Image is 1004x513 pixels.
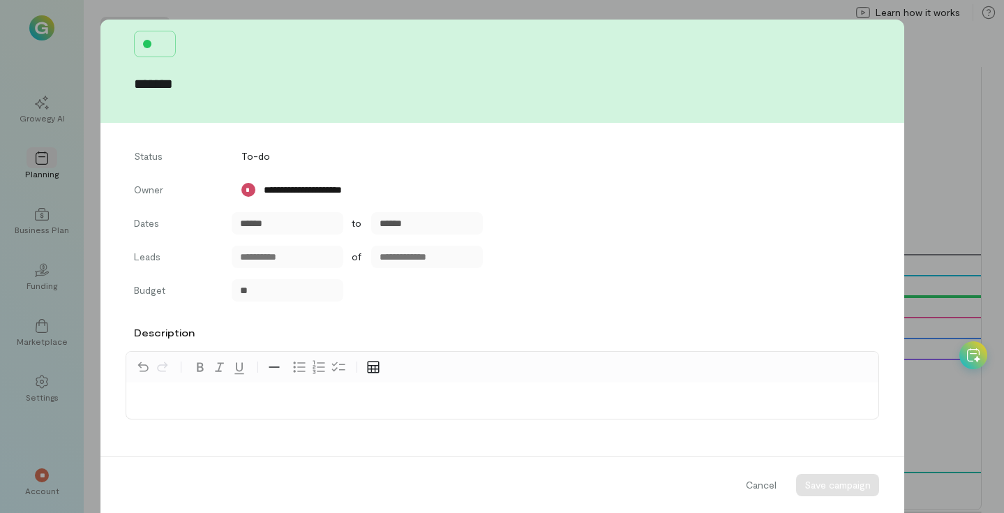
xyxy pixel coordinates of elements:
[796,474,879,496] button: Save campaign
[126,382,878,419] div: editable markdown
[134,250,218,268] label: Leads
[746,478,777,492] span: Cancel
[804,479,871,491] span: Save campaign
[134,326,195,340] label: Description
[134,183,218,201] label: Owner
[134,216,218,230] label: Dates
[134,149,218,168] label: Status
[134,283,218,302] label: Budget
[352,216,361,230] span: to
[352,250,361,264] span: of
